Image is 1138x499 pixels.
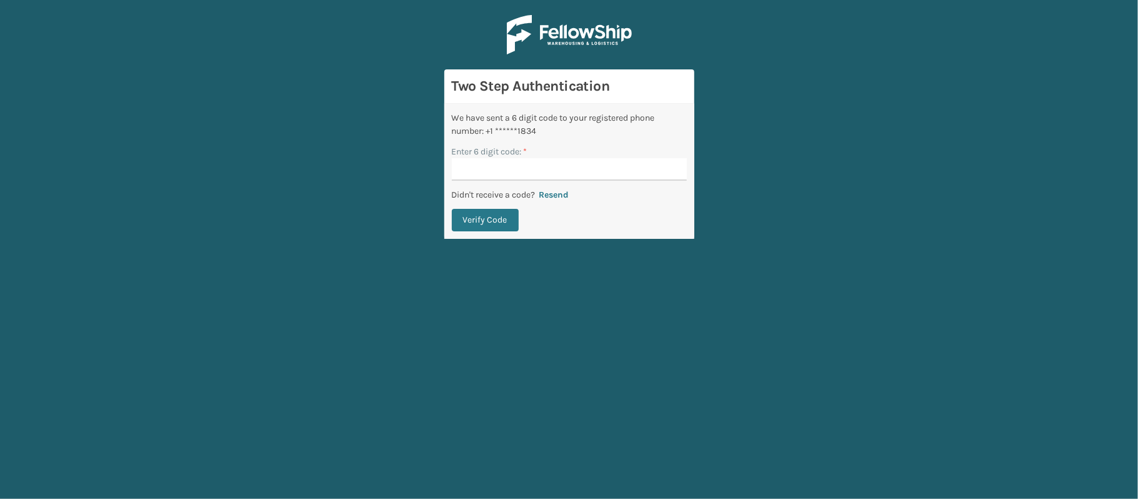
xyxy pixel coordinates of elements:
[452,111,687,138] div: We have sent a 6 digit code to your registered phone number: +1 ******1834
[452,209,519,231] button: Verify Code
[452,145,527,158] label: Enter 6 digit code:
[536,189,573,201] button: Resend
[452,188,536,201] p: Didn't receive a code?
[507,15,632,54] img: Logo
[452,77,687,96] h3: Two Step Authentication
